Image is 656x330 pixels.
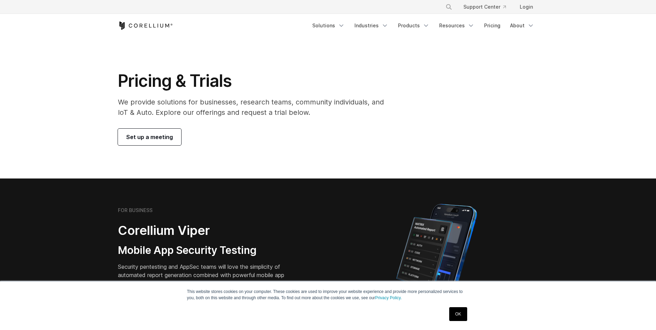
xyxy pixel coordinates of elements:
h3: Mobile App Security Testing [118,244,295,257]
span: Set up a meeting [126,133,173,141]
a: Corellium Home [118,21,173,30]
a: Resources [435,19,479,32]
p: Security pentesting and AppSec teams will love the simplicity of automated report generation comb... [118,263,295,287]
a: About [506,19,538,32]
a: Solutions [308,19,349,32]
h6: FOR BUSINESS [118,207,153,213]
a: Privacy Policy. [375,295,402,300]
a: Login [514,1,538,13]
a: Industries [350,19,392,32]
p: We provide solutions for businesses, research teams, community individuals, and IoT & Auto. Explo... [118,97,394,118]
a: Support Center [458,1,511,13]
h2: Corellium Viper [118,223,295,238]
a: OK [449,307,467,321]
button: Search [443,1,455,13]
a: Products [394,19,434,32]
p: This website stores cookies on your computer. These cookies are used to improve your website expe... [187,288,469,301]
div: Navigation Menu [308,19,538,32]
a: Set up a meeting [118,129,181,145]
div: Navigation Menu [437,1,538,13]
h1: Pricing & Trials [118,71,394,91]
a: Pricing [480,19,505,32]
img: Corellium MATRIX automated report on iPhone showing app vulnerability test results across securit... [385,201,489,322]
